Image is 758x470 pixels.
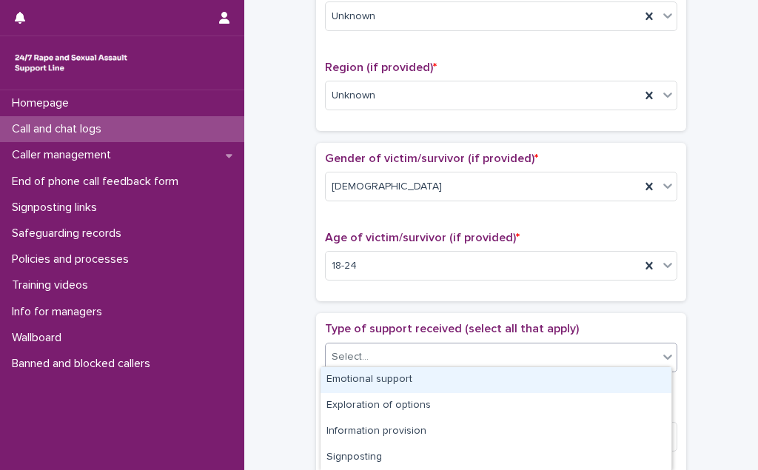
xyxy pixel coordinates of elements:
[321,393,671,419] div: Exploration of options
[325,232,520,244] span: Age of victim/survivor (if provided)
[6,96,81,110] p: Homepage
[6,175,190,189] p: End of phone call feedback form
[6,331,73,345] p: Wallboard
[6,148,123,162] p: Caller management
[6,252,141,266] p: Policies and processes
[332,349,369,365] div: Select...
[332,179,442,195] span: [DEMOGRAPHIC_DATA]
[6,122,113,136] p: Call and chat logs
[6,357,162,371] p: Banned and blocked callers
[332,9,375,24] span: Unknown
[321,419,671,445] div: Information provision
[6,305,114,319] p: Info for managers
[6,278,100,292] p: Training videos
[321,367,671,393] div: Emotional support
[12,48,130,78] img: rhQMoQhaT3yELyF149Cw
[325,152,538,164] span: Gender of victim/survivor (if provided)
[325,323,579,335] span: Type of support received (select all that apply)
[332,88,375,104] span: Unknown
[6,201,109,215] p: Signposting links
[325,61,437,73] span: Region (if provided)
[6,226,133,241] p: Safeguarding records
[332,258,357,274] span: 18-24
